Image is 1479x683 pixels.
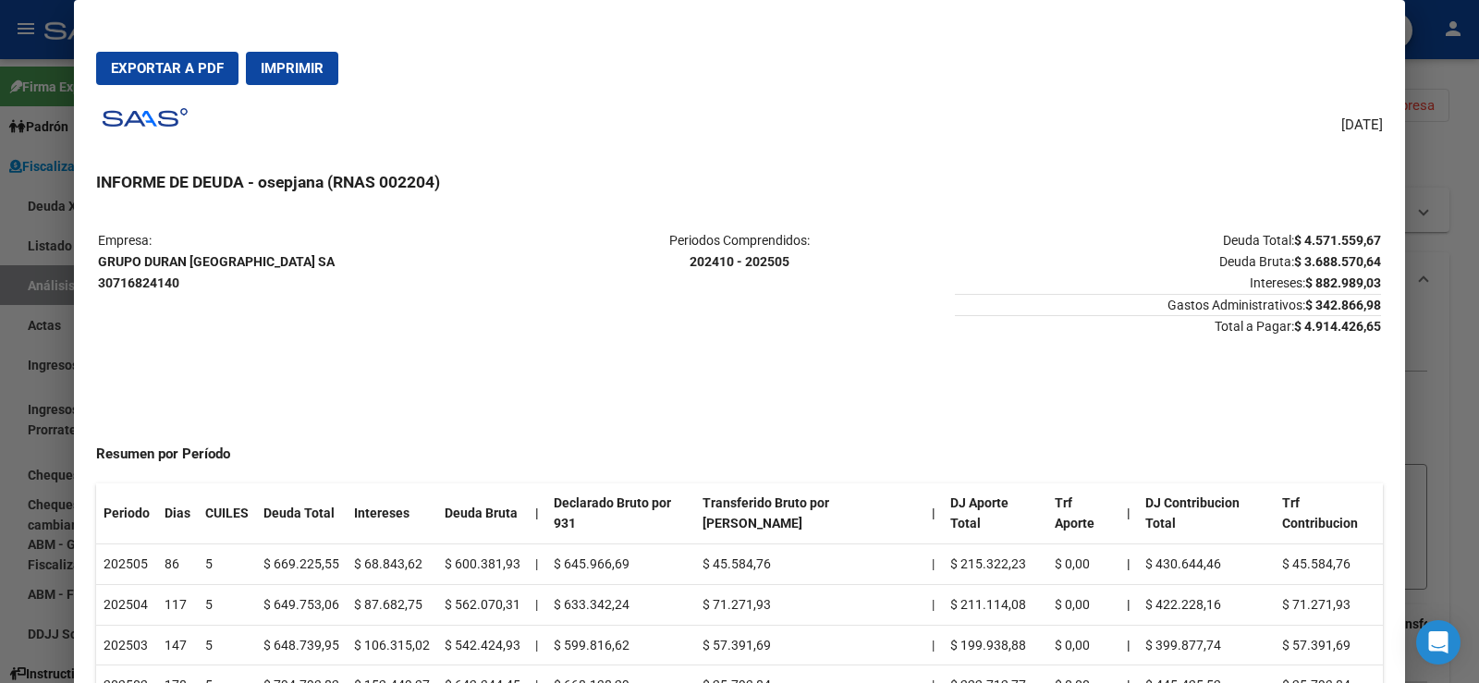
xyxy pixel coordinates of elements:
[198,625,256,665] td: 5
[695,584,923,625] td: $ 71.271,93
[96,444,1383,465] h4: Resumen por Período
[157,544,198,585] td: 86
[256,544,347,585] td: $ 669.225,55
[1416,620,1461,665] div: Open Intercom Messenger
[943,625,1047,665] td: $ 199.938,88
[943,544,1047,585] td: $ 215.322,23
[347,544,437,585] td: $ 68.843,62
[98,254,335,290] strong: GRUPO DURAN [GEOGRAPHIC_DATA] SA 30716824140
[943,483,1047,544] th: DJ Aporte Total
[528,544,546,585] td: |
[1119,584,1138,625] th: |
[198,544,256,585] td: 5
[546,584,695,625] td: $ 633.342,24
[347,625,437,665] td: $ 106.315,02
[1275,584,1383,625] td: $ 71.271,93
[690,254,789,269] strong: 202410 - 202505
[437,584,528,625] td: $ 562.070,31
[695,544,923,585] td: $ 45.584,76
[256,483,347,544] th: Deuda Total
[1138,483,1274,544] th: DJ Contribucion Total
[943,584,1047,625] td: $ 211.114,08
[1275,544,1383,585] td: $ 45.584,76
[347,483,437,544] th: Intereses
[157,584,198,625] td: 117
[98,230,524,293] p: Empresa:
[1341,115,1383,136] span: [DATE]
[256,584,347,625] td: $ 649.753,06
[1138,584,1274,625] td: $ 422.228,16
[528,483,546,544] th: |
[1119,483,1138,544] th: |
[111,60,224,77] span: Exportar a PDF
[198,584,256,625] td: 5
[1047,584,1119,625] td: $ 0,00
[157,625,198,665] td: 147
[437,544,528,585] td: $ 600.381,93
[198,483,256,544] th: CUILES
[955,294,1381,312] span: Gastos Administrativos:
[1047,483,1119,544] th: Trf Aporte
[546,625,695,665] td: $ 599.816,62
[96,170,1383,194] h3: INFORME DE DEUDA - osepjana (RNAS 002204)
[437,483,528,544] th: Deuda Bruta
[96,584,157,625] td: 202504
[924,544,943,585] td: |
[955,315,1381,334] span: Total a Pagar:
[246,52,338,85] button: Imprimir
[96,483,157,544] th: Periodo
[1047,625,1119,665] td: $ 0,00
[1275,483,1383,544] th: Trf Contribucion
[695,483,923,544] th: Transferido Bruto por [PERSON_NAME]
[924,625,943,665] td: |
[1275,625,1383,665] td: $ 57.391,69
[526,230,952,273] p: Periodos Comprendidos:
[157,483,198,544] th: Dias
[955,230,1381,293] p: Deuda Total: Deuda Bruta: Intereses:
[528,625,546,665] td: |
[96,625,157,665] td: 202503
[437,625,528,665] td: $ 542.424,93
[546,544,695,585] td: $ 645.966,69
[1294,319,1381,334] strong: $ 4.914.426,65
[546,483,695,544] th: Declarado Bruto por 931
[1294,254,1381,269] strong: $ 3.688.570,64
[1119,625,1138,665] th: |
[1119,544,1138,585] th: |
[1294,233,1381,248] strong: $ 4.571.559,67
[1138,625,1274,665] td: $ 399.877,74
[256,625,347,665] td: $ 648.739,95
[695,625,923,665] td: $ 57.391,69
[924,584,943,625] td: |
[528,584,546,625] td: |
[1305,298,1381,312] strong: $ 342.866,98
[1138,544,1274,585] td: $ 430.644,46
[96,52,238,85] button: Exportar a PDF
[924,483,943,544] th: |
[1305,275,1381,290] strong: $ 882.989,03
[96,544,157,585] td: 202505
[261,60,324,77] span: Imprimir
[347,584,437,625] td: $ 87.682,75
[1047,544,1119,585] td: $ 0,00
